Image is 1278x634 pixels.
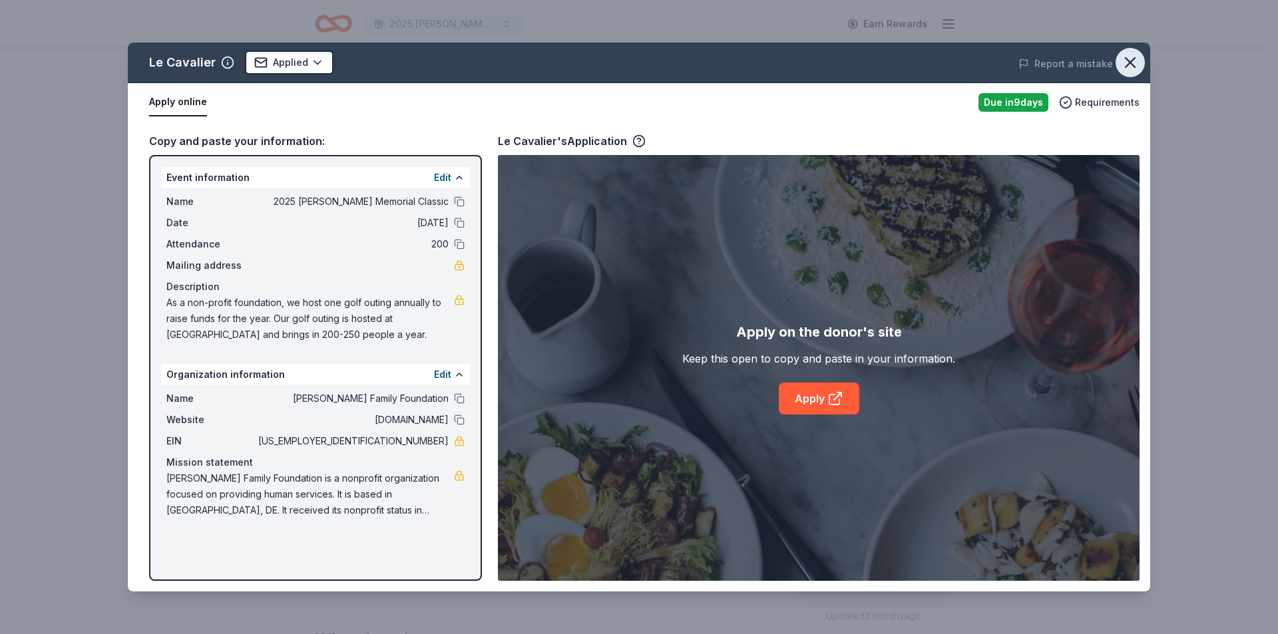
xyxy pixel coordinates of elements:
[166,279,465,295] div: Description
[978,93,1048,112] div: Due in 9 days
[498,132,646,150] div: Le Cavalier's Application
[434,367,451,383] button: Edit
[166,433,256,449] span: EIN
[256,194,449,210] span: 2025 [PERSON_NAME] Memorial Classic
[682,351,955,367] div: Keep this open to copy and paste in your information.
[166,391,256,406] span: Name
[273,55,308,71] span: Applied
[149,88,207,116] button: Apply online
[256,236,449,252] span: 200
[256,433,449,449] span: [US_EMPLOYER_IDENTIFICATION_NUMBER]
[256,391,449,406] span: [PERSON_NAME] Family Foundation
[245,51,333,75] button: Applied
[1075,94,1140,110] span: Requirements
[736,321,902,343] div: Apply on the donor's site
[256,412,449,428] span: [DOMAIN_NAME]
[161,364,470,385] div: Organization information
[1059,94,1140,110] button: Requirements
[779,383,859,414] a: Apply
[166,454,465,470] div: Mission statement
[166,236,256,252] span: Attendance
[166,412,256,428] span: Website
[166,194,256,210] span: Name
[149,52,216,73] div: Le Cavalier
[1018,56,1113,72] button: Report a mistake
[161,167,470,188] div: Event information
[166,470,454,518] span: [PERSON_NAME] Family Foundation is a nonprofit organization focused on providing human services. ...
[166,215,256,231] span: Date
[149,132,482,150] div: Copy and paste your information:
[256,215,449,231] span: [DATE]
[434,170,451,186] button: Edit
[166,257,256,273] span: Mailing address
[166,295,454,343] span: As a non-profit foundation, we host one golf outing annually to raise funds for the year. Our gol...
